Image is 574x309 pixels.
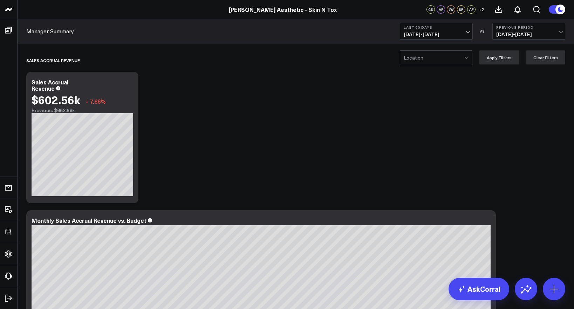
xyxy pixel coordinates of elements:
a: AskCorral [449,278,509,300]
span: ↓ [86,97,88,106]
div: SP [457,5,465,14]
a: [PERSON_NAME] Aesthetic - Skin N Tox [229,6,337,13]
div: Monthly Sales Accrual Revenue vs. Budget [32,217,146,224]
div: AF [437,5,445,14]
b: Previous Period [496,25,561,29]
div: Sales Accrual Revenue [26,52,80,68]
button: Last 90 Days[DATE]-[DATE] [400,23,473,40]
span: [DATE] - [DATE] [404,32,469,37]
span: 7.66% [90,97,106,105]
a: Manager Summary [26,27,74,35]
div: CS [426,5,435,14]
button: Apply Filters [479,50,519,64]
div: AF [467,5,476,14]
button: Clear Filters [526,50,565,64]
div: Previous: $652.56k [32,108,133,113]
button: Previous Period[DATE]-[DATE] [492,23,565,40]
div: Sales Accrual Revenue [32,78,68,92]
span: [DATE] - [DATE] [496,32,561,37]
div: $602.56k [32,93,80,106]
b: Last 90 Days [404,25,469,29]
button: +2 [477,5,486,14]
div: JW [447,5,455,14]
span: + 2 [479,7,485,12]
div: VS [476,29,489,33]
